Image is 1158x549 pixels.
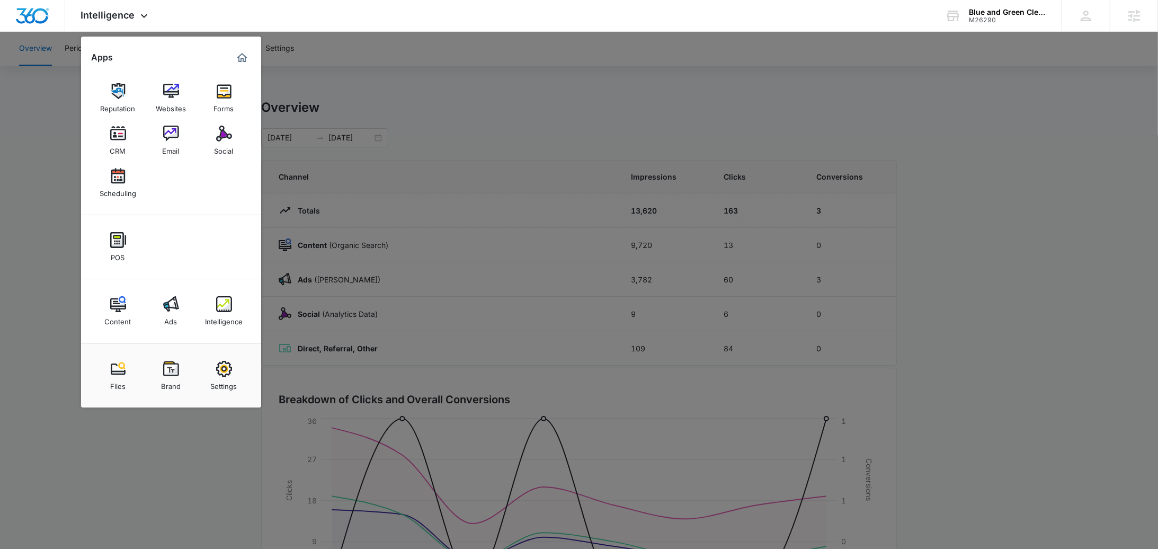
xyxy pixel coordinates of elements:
[151,120,191,161] a: Email
[101,99,136,113] div: Reputation
[98,291,138,331] a: Content
[204,120,244,161] a: Social
[234,49,251,66] a: Marketing 360® Dashboard
[214,99,234,113] div: Forms
[204,356,244,396] a: Settings
[98,227,138,267] a: POS
[969,16,1046,24] div: account id
[151,356,191,396] a: Brand
[98,78,138,118] a: Reputation
[98,356,138,396] a: Files
[969,8,1046,16] div: account name
[204,78,244,118] a: Forms
[161,377,181,391] div: Brand
[98,163,138,203] a: Scheduling
[98,120,138,161] a: CRM
[205,312,243,326] div: Intelligence
[211,377,237,391] div: Settings
[100,184,136,198] div: Scheduling
[163,141,180,155] div: Email
[81,10,135,21] span: Intelligence
[105,312,131,326] div: Content
[215,141,234,155] div: Social
[111,248,125,262] div: POS
[204,291,244,331] a: Intelligence
[151,78,191,118] a: Websites
[110,141,126,155] div: CRM
[165,312,177,326] div: Ads
[92,52,113,63] h2: Apps
[156,99,186,113] div: Websites
[110,377,126,391] div: Files
[151,291,191,331] a: Ads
